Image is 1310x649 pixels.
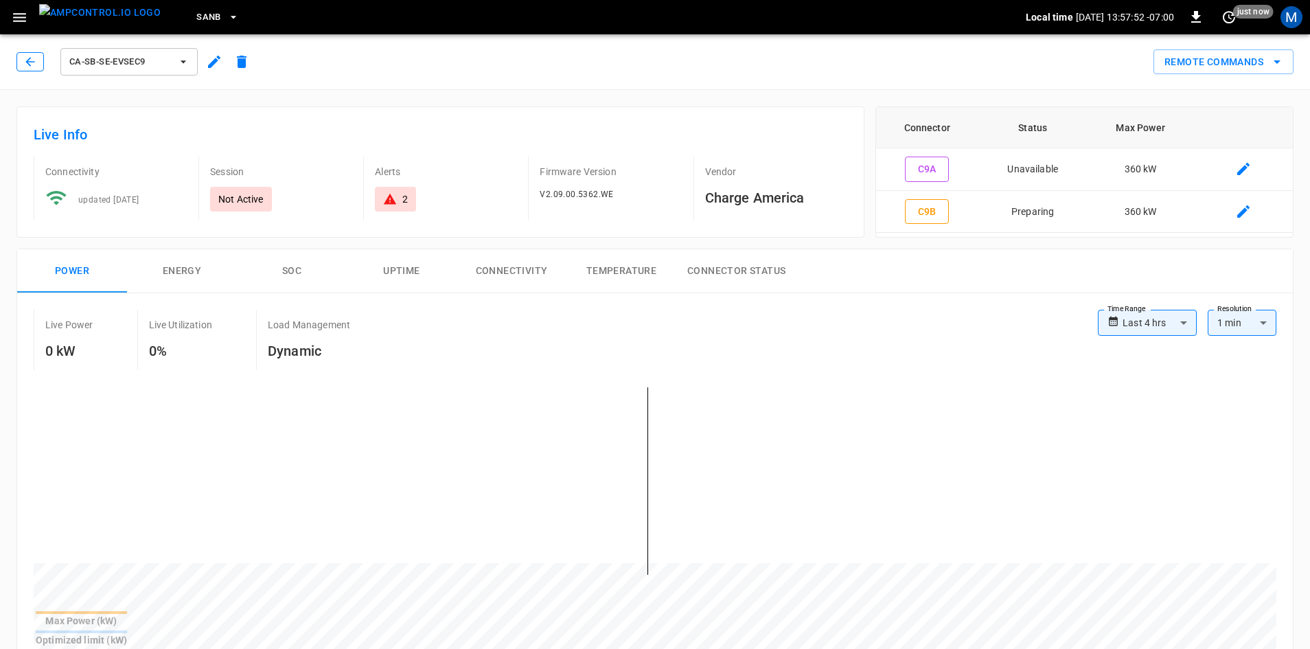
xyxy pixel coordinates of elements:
[237,249,347,293] button: SOC
[676,249,796,293] button: Connector Status
[905,157,949,182] button: C9A
[1107,304,1146,315] label: Time Range
[127,249,237,293] button: Energy
[1233,5,1274,19] span: just now
[457,249,566,293] button: Connectivity
[978,107,1088,148] th: Status
[1088,107,1194,148] th: Max Power
[17,249,127,293] button: Power
[191,4,244,31] button: SanB
[705,187,847,209] h6: Charge America
[978,148,1088,191] td: Unavailable
[210,165,352,179] p: Session
[402,192,408,206] div: 2
[34,124,847,146] h6: Live Info
[1208,310,1276,336] div: 1 min
[1218,6,1240,28] button: set refresh interval
[149,318,212,332] p: Live Utilization
[1088,148,1194,191] td: 360 kW
[540,190,613,199] span: V2.09.00.5362.WE
[268,340,350,362] h6: Dynamic
[347,249,457,293] button: Uptime
[149,340,212,362] h6: 0%
[876,107,978,148] th: Connector
[705,165,847,179] p: Vendor
[39,4,161,21] img: ampcontrol.io logo
[1026,10,1073,24] p: Local time
[1217,304,1252,315] label: Resolution
[1088,191,1194,234] td: 360 kW
[218,192,264,206] p: Not Active
[540,165,682,179] p: Firmware Version
[566,249,676,293] button: Temperature
[1076,10,1174,24] p: [DATE] 13:57:52 -07:00
[1153,49,1294,75] button: Remote Commands
[978,191,1088,234] td: Preparing
[78,195,139,205] span: updated [DATE]
[196,10,221,25] span: SanB
[1123,310,1197,336] div: Last 4 hrs
[45,318,93,332] p: Live Power
[375,165,517,179] p: Alerts
[1280,6,1302,28] div: profile-icon
[905,199,949,225] button: C9B
[45,340,93,362] h6: 0 kW
[45,165,187,179] p: Connectivity
[876,107,1293,233] table: connector table
[1153,49,1294,75] div: remote commands options
[268,318,350,332] p: Load Management
[69,54,171,70] span: ca-sb-se-evseC9
[60,48,198,76] button: ca-sb-se-evseC9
